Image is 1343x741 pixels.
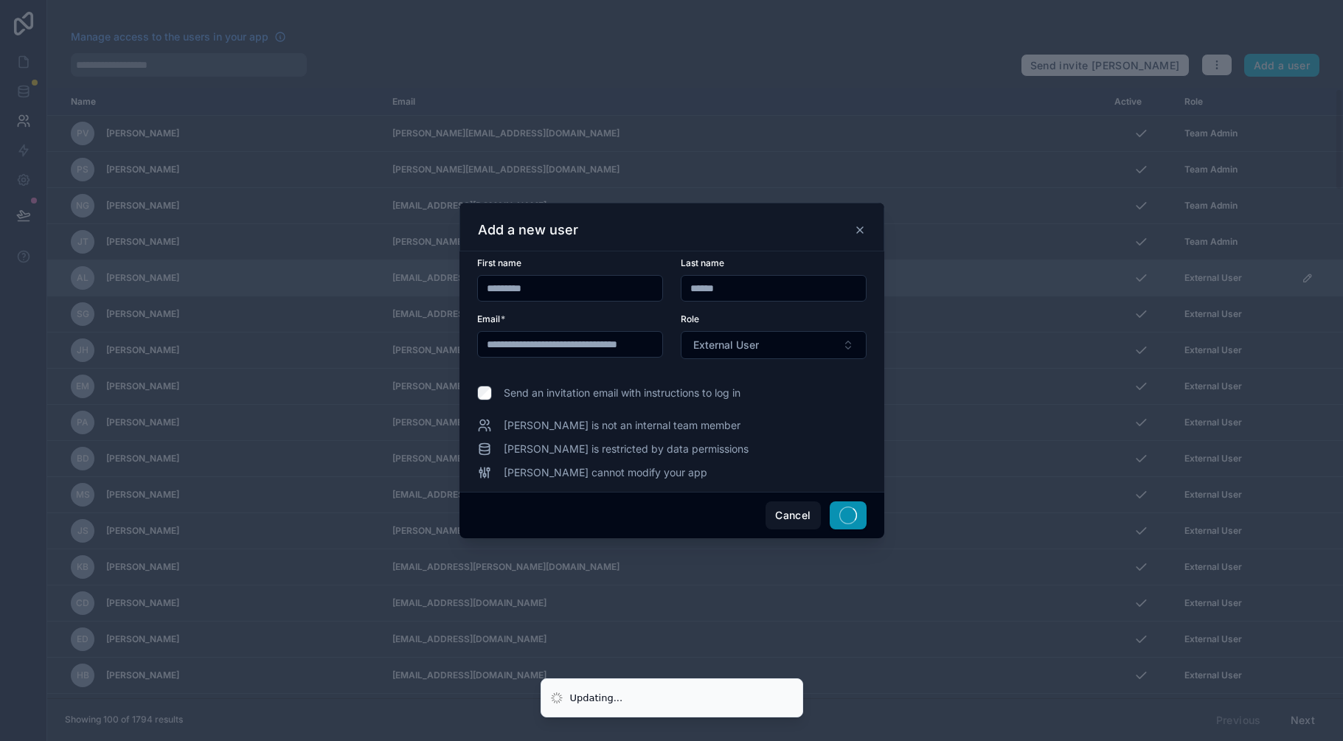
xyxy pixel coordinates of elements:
[478,221,578,239] h3: Add a new user
[504,442,749,456] span: [PERSON_NAME] is restricted by data permissions
[477,257,521,268] span: First name
[477,313,500,324] span: Email
[681,257,724,268] span: Last name
[570,691,623,706] div: Updating...
[681,313,699,324] span: Role
[693,338,759,352] span: External User
[477,386,492,400] input: Send an invitation email with instructions to log in
[681,331,867,359] button: Select Button
[504,465,707,480] span: [PERSON_NAME] cannot modify your app
[766,501,820,529] button: Cancel
[504,386,740,400] span: Send an invitation email with instructions to log in
[504,418,740,433] span: [PERSON_NAME] is not an internal team member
